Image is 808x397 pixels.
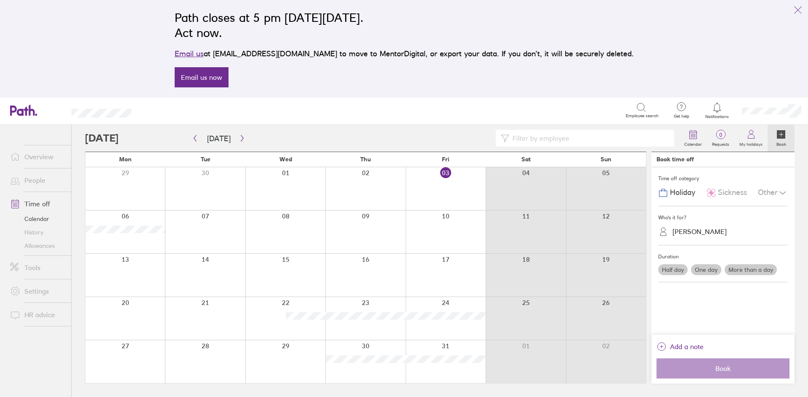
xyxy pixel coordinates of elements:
a: Notifications [704,102,731,119]
span: Wed [279,156,292,163]
span: Book [662,365,784,372]
button: Book [656,358,789,379]
span: 0 [707,131,734,138]
a: Email us [175,49,204,58]
span: Mon [119,156,132,163]
span: Tue [201,156,210,163]
a: Book [768,125,795,152]
span: Sickness [718,188,747,197]
a: Overview [3,148,71,165]
span: Thu [360,156,371,163]
span: Employee search [626,113,659,118]
a: HR advice [3,306,71,323]
a: Email us now [175,67,229,87]
span: Get help [668,114,695,119]
div: Other [758,185,788,201]
a: Settings [3,283,71,300]
div: Who's it for? [658,211,788,224]
label: My holidays [734,139,768,147]
div: Search [154,106,175,114]
input: Filter by employee [509,130,669,146]
a: Allowances [3,239,71,252]
span: Holiday [670,188,695,197]
div: [PERSON_NAME] [672,228,727,236]
p: at [EMAIL_ADDRESS][DOMAIN_NAME] to move to MentorDigital, or export your data. If you don’t, it w... [175,48,634,60]
button: [DATE] [200,131,237,145]
label: Requests [707,139,734,147]
div: Book time off [656,156,694,163]
label: Book [771,139,791,147]
div: Time off category [658,172,788,185]
span: Add a note [670,340,704,353]
a: 0Requests [707,125,734,152]
button: Add a note [656,340,704,353]
a: Calendar [679,125,707,152]
div: Duration [658,250,788,263]
label: Calendar [679,139,707,147]
a: Time off [3,195,71,212]
h2: Path closes at 5 pm [DATE][DATE]. Act now. [175,10,634,40]
a: Calendar [3,212,71,226]
a: Tools [3,259,71,276]
a: My holidays [734,125,768,152]
a: People [3,172,71,189]
span: Fri [442,156,449,163]
label: One day [691,264,721,275]
span: Sun [601,156,611,163]
label: Half day [658,264,688,275]
span: Sat [521,156,531,163]
label: More than a day [725,264,777,275]
span: Notifications [704,114,731,119]
a: History [3,226,71,239]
